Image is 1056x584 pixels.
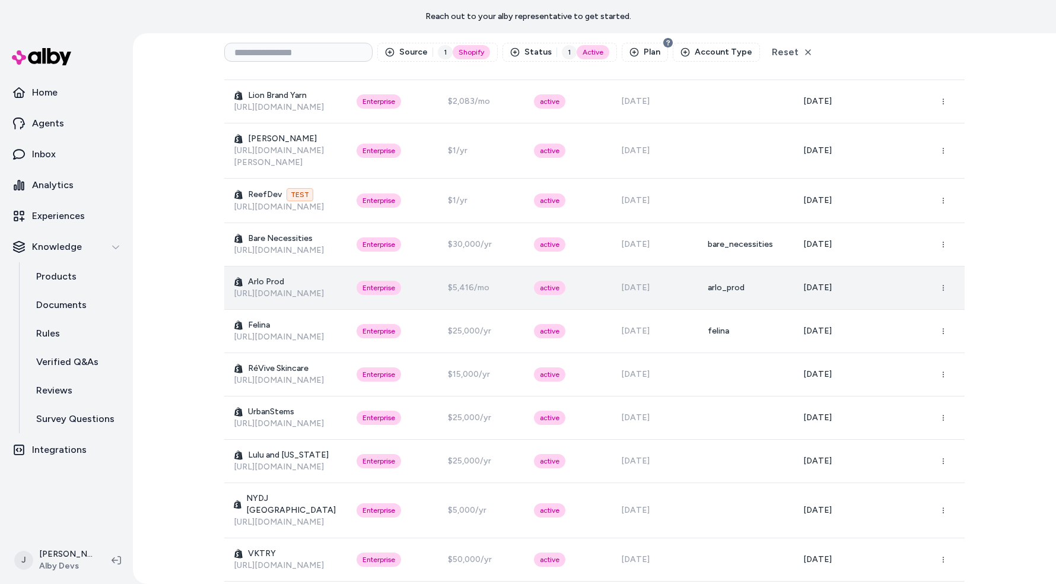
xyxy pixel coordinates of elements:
div: Shopify [453,45,490,59]
a: [URL][DOMAIN_NAME] [234,288,324,299]
div: active [534,503,565,518]
div: $15,000/yr [448,369,515,380]
p: Verified Q&As [36,355,98,369]
a: [URL][DOMAIN_NAME] [234,418,324,429]
p: Knowledge [32,240,82,254]
a: Verified Q&As [24,348,128,376]
div: active [534,281,565,295]
div: active [534,237,565,252]
div: active [534,94,565,109]
a: Products [24,262,128,291]
span: [DATE] [803,369,832,379]
div: 1 [562,45,577,59]
a: [URL][DOMAIN_NAME] [234,202,324,212]
td: arlo_prod [698,266,794,310]
a: [URL][DOMAIN_NAME] [234,102,324,112]
button: Reset [765,43,820,62]
div: Enterprise [357,367,401,382]
div: [DATE] [621,325,689,337]
p: [PERSON_NAME] [39,548,93,560]
div: $25,000/yr [448,412,515,424]
div: [DATE] [621,412,689,424]
span: [DATE] [803,239,832,249]
div: [DATE] [621,282,689,294]
span: Alby Devs [39,560,93,572]
p: Experiences [32,209,85,223]
a: Reviews [24,376,128,405]
div: Enterprise [357,237,401,252]
div: Enterprise [357,503,401,518]
h3: Felina [234,319,338,331]
span: [DATE] [803,554,832,564]
div: [DATE] [621,145,689,157]
p: Integrations [32,443,87,457]
a: [URL][DOMAIN_NAME] [234,560,324,570]
div: $50,000/yr [448,554,515,566]
div: [DATE] [621,554,689,566]
h3: RéVive Skincare [234,363,338,374]
div: 1 [438,45,453,59]
button: J[PERSON_NAME]Alby Devs [7,541,102,579]
span: [DATE] [803,96,832,106]
div: $1/yr [448,195,515,207]
div: active [534,324,565,338]
div: $5,416/mo [448,282,515,294]
div: Enterprise [357,193,401,208]
button: Plan [622,43,668,62]
a: [URL][DOMAIN_NAME] [234,245,324,255]
img: alby Logo [12,48,71,65]
span: [DATE] [803,326,832,336]
div: Enterprise [357,411,401,425]
span: [DATE] [803,505,832,515]
div: Enterprise [357,144,401,158]
div: Active [577,45,609,59]
span: [DATE] [803,195,832,205]
h3: Arlo Prod [234,276,338,288]
div: active [534,553,565,567]
td: bare_necessities [698,223,794,266]
a: Experiences [5,202,128,230]
div: Enterprise [357,94,401,109]
div: [DATE] [621,239,689,250]
p: Home [32,85,58,100]
div: [DATE] [621,504,689,516]
a: Rules [24,319,128,348]
a: [URL][DOMAIN_NAME] [234,517,324,527]
div: Enterprise [357,324,401,338]
div: active [534,454,565,468]
span: TEST [287,188,313,201]
h3: UrbanStems [234,406,338,418]
a: Integrations [5,436,128,464]
p: Survey Questions [36,412,114,426]
span: [DATE] [803,412,832,423]
div: $1/yr [448,145,515,157]
div: active [534,367,565,382]
div: $30,000/yr [448,239,515,250]
a: Agents [5,109,128,138]
div: $25,000/yr [448,455,515,467]
span: [DATE] [803,456,832,466]
div: [DATE] [621,455,689,467]
p: Reach out to your alby representative to get started. [425,11,631,23]
a: Documents [24,291,128,319]
p: Analytics [32,178,74,192]
a: [URL][DOMAIN_NAME] [234,462,324,472]
span: [DATE] [803,283,832,293]
div: $2,083/mo [448,96,515,107]
h3: ReefDev [234,188,338,201]
p: Agents [32,116,64,131]
div: active [534,411,565,425]
a: [URL][DOMAIN_NAME] [234,332,324,342]
span: [DATE] [803,145,832,155]
td: felina [698,310,794,353]
h3: Lulu and [US_STATE] [234,449,338,461]
p: Inbox [32,147,56,161]
h3: [PERSON_NAME] [234,133,338,145]
div: Enterprise [357,454,401,468]
p: Products [36,269,77,284]
button: Source1Shopify [377,43,498,62]
span: J [14,551,33,570]
a: Survey Questions [24,405,128,433]
button: Knowledge [5,233,128,261]
h3: Bare Necessities [234,233,338,245]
